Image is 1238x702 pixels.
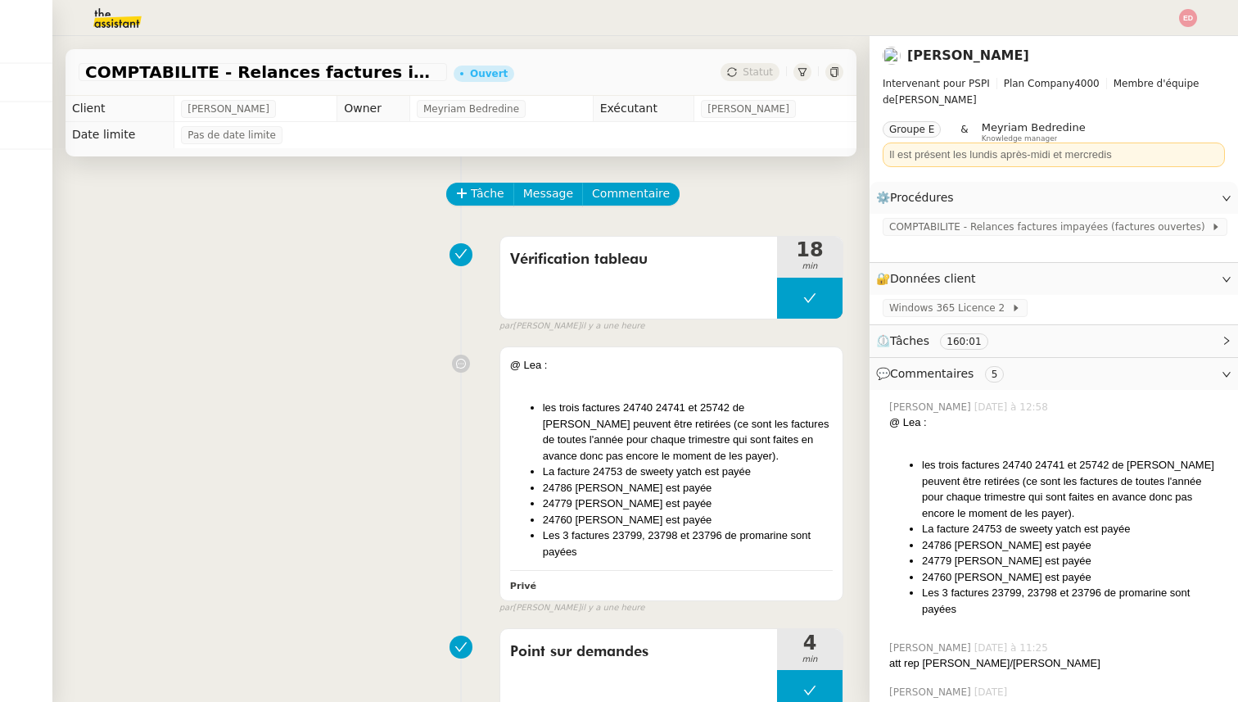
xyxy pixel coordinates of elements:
span: [PERSON_NAME] [889,641,974,655]
span: [PERSON_NAME] [188,101,269,117]
span: Commentaire [592,184,670,203]
span: Knowledge manager [982,134,1058,143]
li: 24786 [PERSON_NAME] est payée [922,537,1225,554]
span: Point sur demandes [510,640,767,664]
div: 🔐Données client [870,263,1238,295]
li: 24779 [PERSON_NAME] est payée [543,496,833,512]
div: @ Lea : [510,357,833,374]
button: Message [513,183,583,206]
span: 4000 [1074,78,1100,89]
img: svg [1179,9,1197,27]
span: Statut [743,66,773,78]
li: 24779 [PERSON_NAME] est payée [922,553,1225,569]
div: att rep [PERSON_NAME]/[PERSON_NAME] [889,655,1225,672]
li: La facture 24753 de sweety yatch est payée [922,521,1225,537]
span: Intervenant pour PSPI [883,78,990,89]
span: 18 [777,240,843,260]
span: COMPTABILITE - Relances factures impayées (factures ouvertes) [889,219,1211,235]
button: Tâche [446,183,514,206]
div: 💬Commentaires 5 [870,358,1238,390]
div: ⚙️Procédures [870,182,1238,214]
div: Ouvert [470,69,508,79]
span: min [777,653,843,667]
td: Client [66,96,174,122]
li: les trois factures 24740 24741 et 25742 de [PERSON_NAME] peuvent être retirées (ce sont les factu... [922,457,1225,521]
span: [PERSON_NAME] [707,101,789,117]
span: Données client [890,272,976,285]
td: Date limite [66,122,174,148]
td: Exécutant [593,96,694,122]
nz-tag: 5 [985,366,1005,383]
span: [PERSON_NAME] [889,400,974,414]
span: Commentaires [890,367,974,380]
span: [PERSON_NAME] [883,75,1225,108]
span: il y a une heure [581,601,644,615]
span: Procédures [890,191,954,204]
span: Meyriam Bedredine [982,121,1086,134]
li: les trois factures 24740 24741 et 25742 de [PERSON_NAME] peuvent être retirées (ce sont les factu... [543,400,833,464]
span: ⏲️ [876,334,1001,347]
li: 24760 [PERSON_NAME] est payée [543,512,833,528]
app-user-label: Knowledge manager [982,121,1086,143]
span: Tâches [890,334,929,347]
div: @ Lea : [889,414,1225,431]
span: Windows 365 Licence 2 [889,300,1011,316]
img: users%2F0zQGGmvZECeMseaPawnreYAQQyS2%2Favatar%2Feddadf8a-b06f-4db9-91c4-adeed775bb0f [883,47,901,65]
span: Meyriam Bedredine [423,101,519,117]
div: Il est présent les lundis après-midi et mercredis [889,147,1218,163]
li: Les 3 factures 23799, 23798 et 23796 de promarine sont payées [922,585,1225,617]
a: [PERSON_NAME] [907,48,1029,63]
td: Owner [337,96,410,122]
span: [DATE] à 12:58 [974,400,1051,414]
span: Message [523,184,573,203]
span: Tâche [471,184,504,203]
span: par [499,319,513,333]
span: Plan Company [1004,78,1074,89]
span: 4 [777,633,843,653]
span: [DATE] à 11:25 [974,641,1051,655]
button: Commentaire [582,183,680,206]
small: [PERSON_NAME] [499,319,645,333]
span: Pas de date limite [188,127,276,143]
span: & [960,121,968,143]
b: Privé [510,581,536,591]
span: [DATE] [974,685,1011,700]
li: La facture 24753 de sweety yatch est payée [543,464,833,480]
span: par [499,601,513,615]
nz-tag: Groupe E [883,121,941,138]
li: 24760 [PERSON_NAME] est payée [922,569,1225,586]
span: Vérification tableau [510,247,767,272]
small: [PERSON_NAME] [499,601,645,615]
span: ⚙️ [876,188,961,207]
span: [PERSON_NAME] [889,685,974,700]
span: 💬 [876,367,1010,380]
span: 🔐 [876,269,983,288]
div: ⏲️Tâches 160:01 [870,325,1238,357]
li: Les 3 factures 23799, 23798 et 23796 de promarine sont payées [543,528,833,559]
span: il y a une heure [581,319,644,333]
span: min [777,260,843,274]
li: 24786 [PERSON_NAME] est payée [543,480,833,496]
span: COMPTABILITE - Relances factures impayées - août 2025 [85,64,441,80]
nz-tag: 160:01 [940,333,987,350]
